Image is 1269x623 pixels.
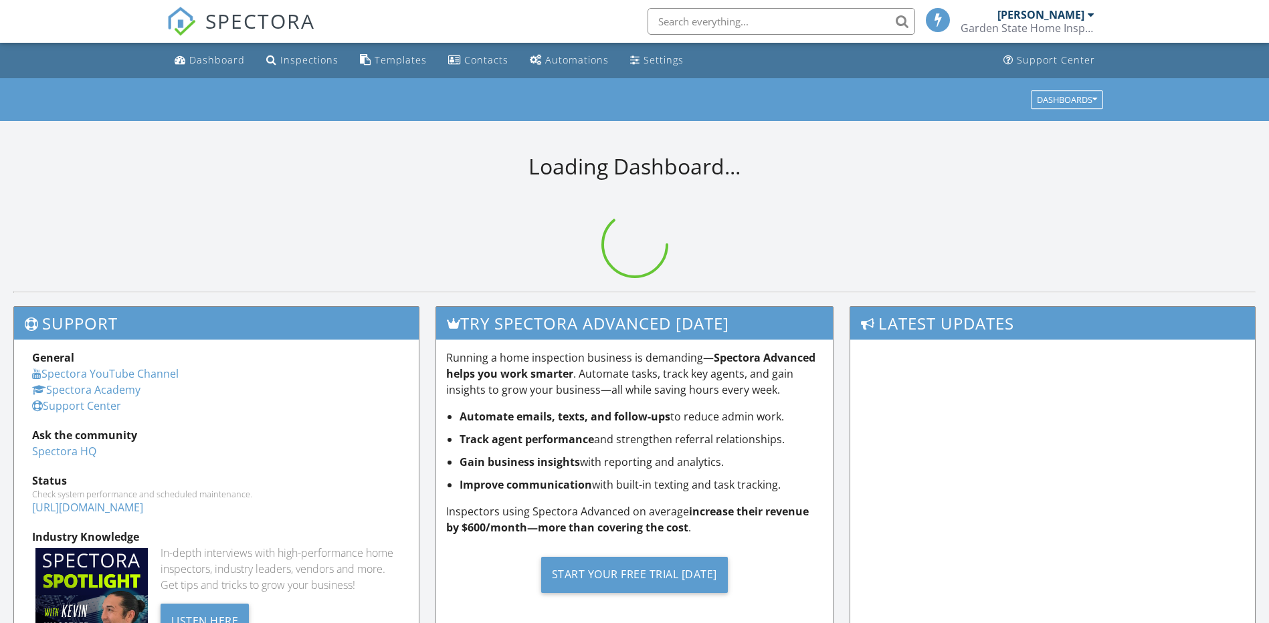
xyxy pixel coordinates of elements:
[446,503,823,535] p: Inspectors using Spectora Advanced on average .
[169,48,250,73] a: Dashboard
[32,366,179,381] a: Spectora YouTube Channel
[443,48,514,73] a: Contacts
[1031,90,1103,109] button: Dashboards
[32,529,401,545] div: Industry Knowledge
[32,444,96,459] a: Spectora HQ
[460,408,823,424] li: to reduce admin work.
[436,307,833,340] h3: Try spectora advanced [DATE]
[460,431,823,447] li: and strengthen referral relationships.
[32,489,401,499] div: Check system performance and scheduled maintenance.
[644,53,684,66] div: Settings
[446,350,815,381] strong: Spectora Advanced helps you work smarter
[545,53,609,66] div: Automations
[32,427,401,443] div: Ask the community
[446,350,823,398] p: Running a home inspection business is demanding— . Automate tasks, track key agents, and gain ins...
[541,557,728,593] div: Start Your Free Trial [DATE]
[205,7,315,35] span: SPECTORA
[32,382,140,397] a: Spectora Academy
[189,53,245,66] div: Dashboard
[464,53,508,66] div: Contacts
[1037,95,1097,104] div: Dashboards
[261,48,344,73] a: Inspections
[524,48,614,73] a: Automations (Basic)
[460,409,670,424] strong: Automate emails, texts, and follow-ups
[648,8,915,35] input: Search everything...
[167,7,196,36] img: The Best Home Inspection Software - Spectora
[460,455,580,469] strong: Gain business insights
[32,500,143,515] a: [URL][DOMAIN_NAME]
[32,473,401,489] div: Status
[998,48,1100,73] a: Support Center
[355,48,432,73] a: Templates
[997,8,1084,21] div: [PERSON_NAME]
[14,307,419,340] h3: Support
[446,504,809,535] strong: increase their revenue by $600/month—more than covering the cost
[375,53,427,66] div: Templates
[446,546,823,603] a: Start Your Free Trial [DATE]
[1017,53,1095,66] div: Support Center
[850,307,1255,340] h3: Latest Updates
[280,53,338,66] div: Inspections
[32,350,74,365] strong: General
[460,454,823,470] li: with reporting and analytics.
[460,477,823,493] li: with built-in texting and task tracking.
[961,21,1094,35] div: Garden State Home Inspectors, LLC
[167,18,315,46] a: SPECTORA
[625,48,689,73] a: Settings
[161,545,401,593] div: In-depth interviews with high-performance home inspectors, industry leaders, vendors and more. Ge...
[460,432,594,447] strong: Track agent performance
[32,398,121,413] a: Support Center
[460,477,592,492] strong: Improve communication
